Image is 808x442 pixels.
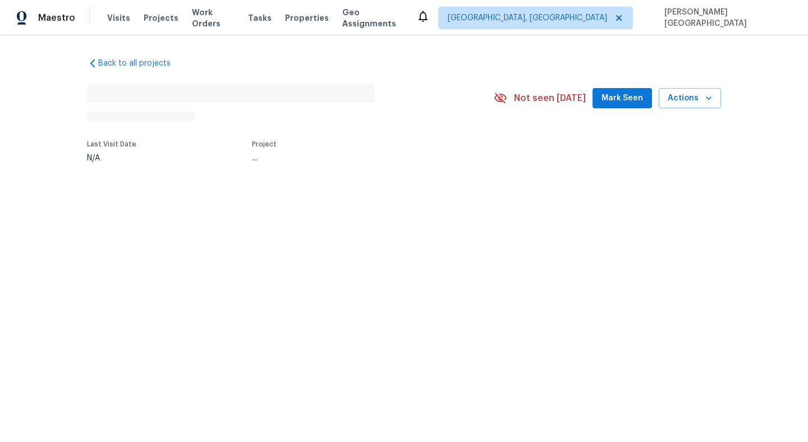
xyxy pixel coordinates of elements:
[285,12,329,24] span: Properties
[87,154,136,162] div: N/A
[660,7,791,29] span: [PERSON_NAME][GEOGRAPHIC_DATA]
[248,14,272,22] span: Tasks
[252,154,467,162] div: ...
[87,141,136,148] span: Last Visit Date
[252,141,277,148] span: Project
[602,91,643,105] span: Mark Seen
[38,12,75,24] span: Maestro
[144,12,178,24] span: Projects
[514,93,586,104] span: Not seen [DATE]
[448,12,607,24] span: [GEOGRAPHIC_DATA], [GEOGRAPHIC_DATA]
[668,91,712,105] span: Actions
[192,7,235,29] span: Work Orders
[342,7,403,29] span: Geo Assignments
[593,88,652,109] button: Mark Seen
[659,88,721,109] button: Actions
[107,12,130,24] span: Visits
[87,58,195,69] a: Back to all projects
